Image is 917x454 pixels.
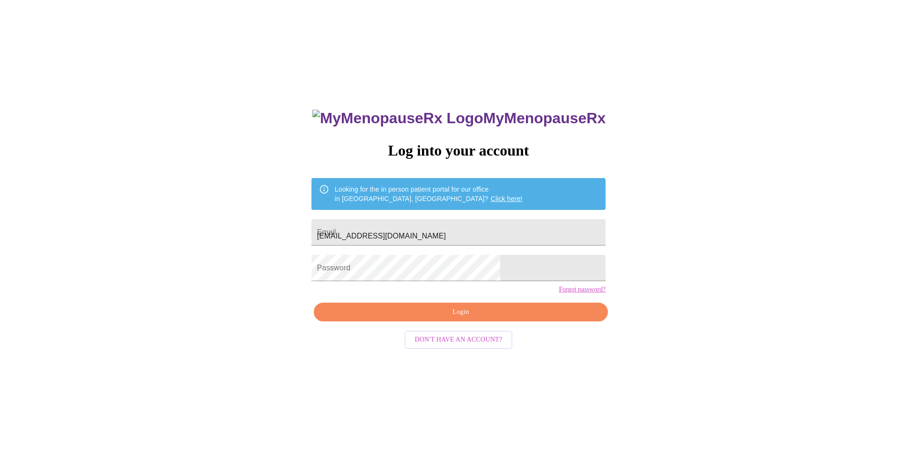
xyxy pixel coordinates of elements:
[314,303,608,322] button: Login
[335,181,523,207] div: Looking for the in person patient portal for our office in [GEOGRAPHIC_DATA], [GEOGRAPHIC_DATA]?
[491,195,523,202] a: Click here!
[402,335,515,343] a: Don't have an account?
[559,286,606,293] a: Forgot password?
[415,334,503,346] span: Don't have an account?
[311,142,606,159] h3: Log into your account
[312,110,483,127] img: MyMenopauseRx Logo
[405,331,513,349] button: Don't have an account?
[325,306,597,318] span: Login
[312,110,606,127] h3: MyMenopauseRx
